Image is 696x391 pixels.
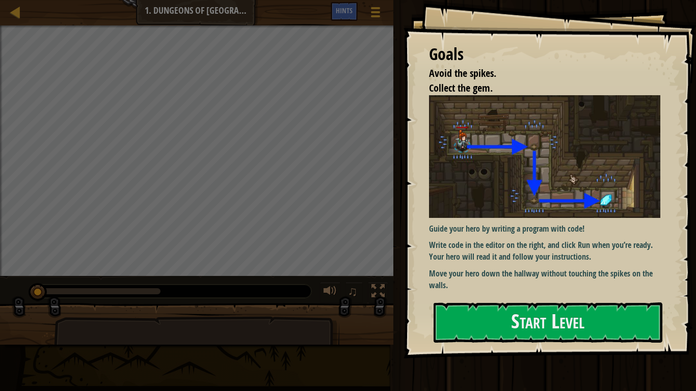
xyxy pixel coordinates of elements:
[345,282,363,303] button: ♫
[416,81,658,96] li: Collect the gem.
[363,2,388,26] button: Show game menu
[429,239,668,263] p: Write code in the editor on the right, and click Run when you’re ready. Your hero will read it an...
[347,284,358,299] span: ♫
[320,282,340,303] button: Adjust volume
[429,81,493,95] span: Collect the gem.
[429,268,668,291] p: Move your hero down the hallway without touching the spikes on the walls.
[429,43,660,66] div: Goals
[429,95,668,217] img: Dungeons of kithgard
[429,66,496,80] span: Avoid the spikes.
[416,66,658,81] li: Avoid the spikes.
[434,302,662,343] button: Start Level
[368,282,388,303] button: Toggle fullscreen
[336,6,353,15] span: Hints
[429,223,668,235] p: Guide your hero by writing a program with code!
